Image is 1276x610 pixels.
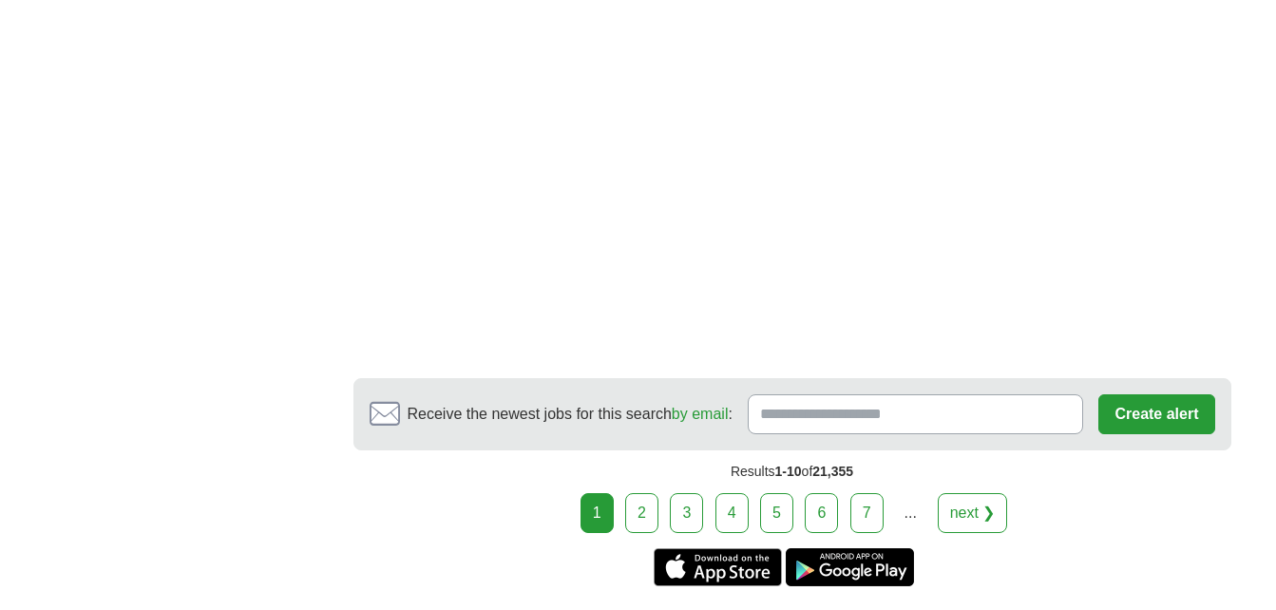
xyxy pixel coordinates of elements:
a: Get the Android app [786,548,914,586]
a: 2 [625,493,658,533]
a: 3 [670,493,703,533]
span: Receive the newest jobs for this search : [408,403,733,426]
a: 4 [715,493,749,533]
div: ... [891,494,929,532]
button: Create alert [1098,394,1214,434]
span: 21,355 [812,464,853,479]
span: 1-10 [775,464,802,479]
a: 6 [805,493,838,533]
a: 7 [850,493,884,533]
div: Results of [353,450,1231,493]
div: 1 [581,493,614,533]
a: 5 [760,493,793,533]
a: Get the iPhone app [654,548,782,586]
a: next ❯ [938,493,1008,533]
a: by email [672,406,729,422]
